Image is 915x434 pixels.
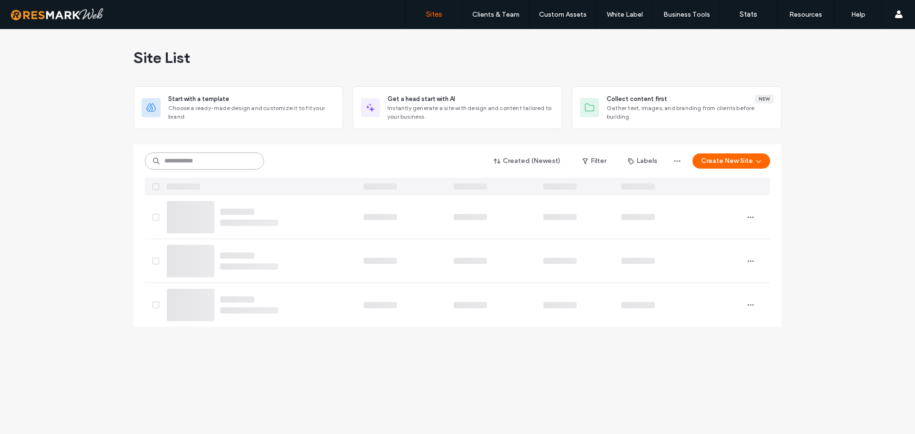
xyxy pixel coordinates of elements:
[133,48,190,67] span: Site List
[789,10,822,19] label: Resources
[168,94,229,104] span: Start with a template
[21,7,41,15] span: Help
[539,10,587,19] label: Custom Assets
[486,153,569,169] button: Created (Newest)
[692,153,770,169] button: Create New Site
[851,10,865,19] label: Help
[740,10,757,19] label: Stats
[472,10,519,19] label: Clients & Team
[607,94,667,104] span: Collect content first
[353,86,562,129] div: Get a head start with AIInstantly generate a site with design and content tailored to your business.
[426,10,442,19] label: Sites
[387,104,554,121] span: Instantly generate a site with design and content tailored to your business.
[573,153,616,169] button: Filter
[133,86,343,129] div: Start with a templateChoose a ready-made design and customize it to fit your brand.
[168,104,335,121] span: Choose a ready-made design and customize it to fit your brand.
[755,95,773,103] div: New
[620,153,666,169] button: Labels
[607,104,773,121] span: Gather text, images, and branding from clients before building.
[607,10,643,19] label: White Label
[387,94,455,104] span: Get a head start with AI
[663,10,710,19] label: Business Tools
[572,86,782,129] div: Collect content firstNewGather text, images, and branding from clients before building.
